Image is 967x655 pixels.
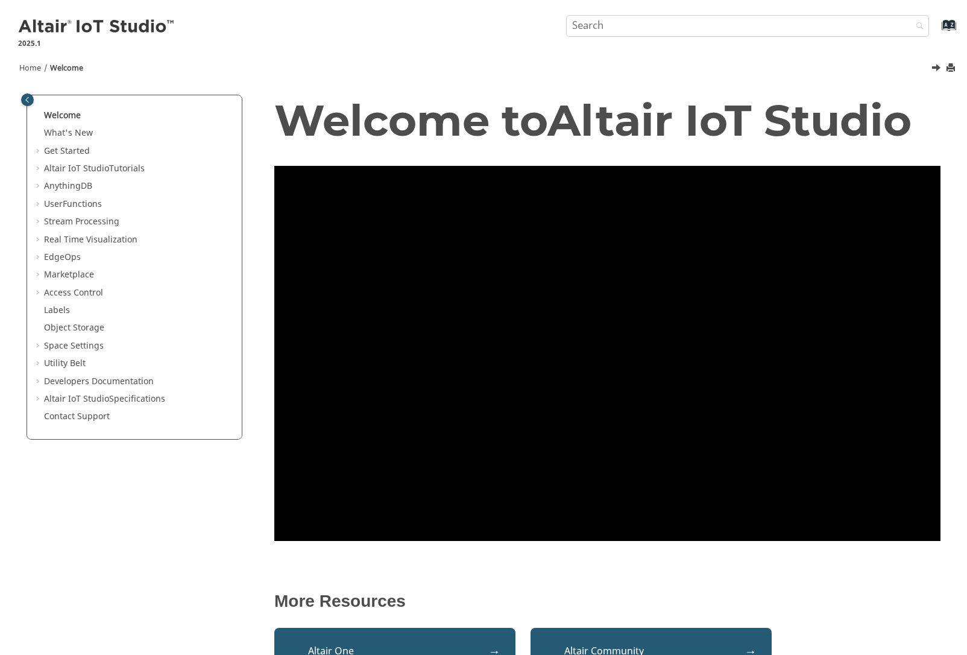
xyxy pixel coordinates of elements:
a: Object Storage [44,321,104,334]
span: Expand Real Time Visualization [34,234,44,246]
ul: Table of Contents [34,110,235,423]
button: Search [900,15,934,39]
a: Next topic: What's New [933,62,942,77]
span: Expand Developers Documentation [34,376,44,388]
p: More Resources [274,592,940,611]
nav: Tools [1,52,966,80]
a: Access Control [44,286,103,299]
img: Altair IoT Studio [18,17,176,37]
span: Expand Marketplace [34,269,44,281]
span: Expand Altair IoT StudioTutorials [34,163,44,175]
button: Toggle publishing table of content [21,93,34,106]
span: Altair IoT Studio [547,93,912,147]
a: Real Time Visualization [44,233,137,246]
a: Stream Processing [44,215,119,228]
a: Labels [44,304,70,317]
a: Altair IoT StudioSpecifications [44,393,165,405]
span: Expand Space Settings [34,340,44,352]
span: Functions [63,198,102,210]
button: Print this page [947,60,957,77]
span: Expand AnythingDB [34,180,44,192]
a: Home [19,63,41,74]
a: Space Settings [44,340,104,352]
a: UserFunctions [44,198,102,210]
a: Marketplace [44,268,94,281]
span: Expand Altair IoT StudioSpecifications [34,393,44,405]
a: Altair IoT StudioTutorials [44,162,145,175]
a: Developers Documentation [44,375,154,388]
span: Expand UserFunctions [34,198,44,210]
span: Altair IoT Studio [44,162,109,175]
input: Search query [566,15,929,37]
a: Go to index terms page [922,25,950,37]
span: Expand Utility Belt [34,358,44,370]
a: AnythingDB [44,180,92,192]
span: Expand Get Started [34,145,44,157]
a: Get Started [44,145,90,157]
span: Expand Stream Processing [34,216,44,228]
a: Contact Support [44,410,110,423]
a: Utility Belt [44,357,86,370]
span: Expand Access Control [34,287,44,299]
span: Expand EdgeOps [34,252,44,264]
a: EdgeOps [44,251,81,264]
span: Altair IoT Studio [44,393,109,405]
a: What's New [44,127,93,139]
p: 2025.1 [18,38,176,49]
a: Welcome [50,63,83,74]
h1: Welcome to [274,97,940,144]
a: Welcome [44,109,81,122]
